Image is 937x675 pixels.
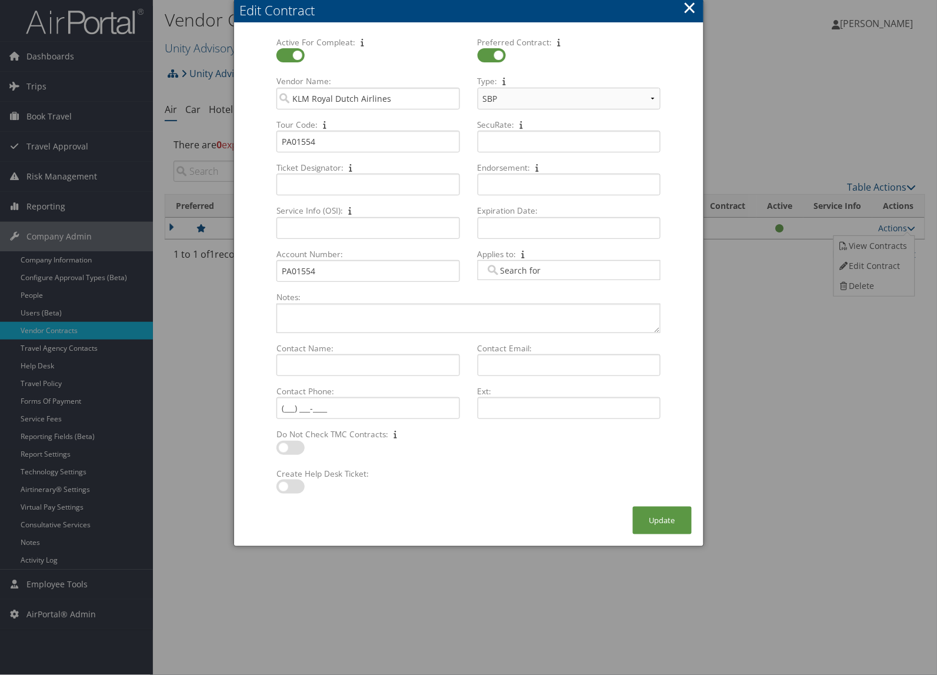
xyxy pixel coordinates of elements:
[478,88,661,109] select: Type:
[478,397,661,419] input: Ext:
[478,354,661,376] input: Contact Email:
[478,217,661,239] input: Expiration Date:
[485,264,551,276] input: Applies to:
[272,428,464,440] label: Do Not Check TMC Contracts:
[272,75,464,87] label: Vendor Name:
[473,75,665,87] label: Type:
[473,119,665,131] label: SecuRate:
[478,131,661,152] input: SecuRate:
[473,343,665,354] label: Contact Email:
[276,217,459,239] input: Service Info (OSI):
[473,36,665,48] label: Preferred Contract:
[473,248,665,260] label: Applies to:
[276,88,459,109] input: Vendor Name:
[272,162,464,174] label: Ticket Designator:
[272,343,464,354] label: Contact Name:
[240,1,703,19] div: Edit Contract
[272,248,464,260] label: Account Number:
[276,304,660,333] textarea: Notes:
[473,162,665,174] label: Endorsement:
[272,119,464,131] label: Tour Code:
[478,174,661,195] input: Endorsement:
[473,205,665,217] label: Expiration Date:
[276,131,459,152] input: Tour Code:
[276,397,459,419] input: Contact Phone:
[272,205,464,217] label: Service Info (OSI):
[633,507,692,534] button: Update
[276,174,459,195] input: Ticket Designator:
[272,468,464,480] label: Create Help Desk Ticket:
[272,291,665,303] label: Notes:
[272,385,464,397] label: Contact Phone:
[276,354,459,376] input: Contact Name:
[272,36,464,48] label: Active For Compleat:
[276,260,459,282] input: Account Number:
[473,385,665,397] label: Ext:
